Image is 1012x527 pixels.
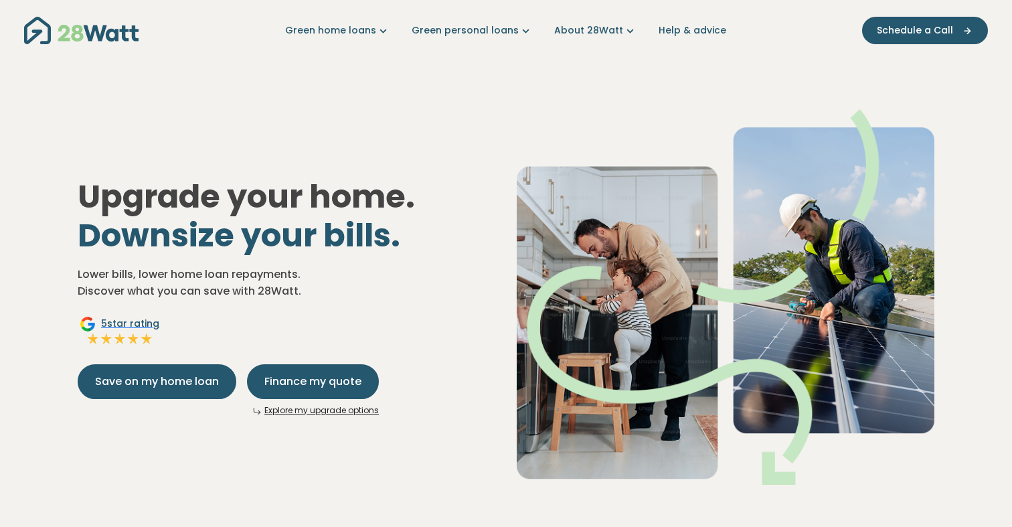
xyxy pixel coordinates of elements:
[517,109,934,485] img: Dad helping toddler
[554,23,637,37] a: About 28Watt
[100,332,113,346] img: Full star
[877,23,953,37] span: Schedule a Call
[24,13,988,48] nav: Main navigation
[78,364,236,399] button: Save on my home loan
[86,332,100,346] img: Full star
[78,177,495,254] h1: Upgrade your home.
[101,317,159,331] span: 5 star rating
[78,316,161,348] a: Google5star ratingFull starFull starFull starFull starFull star
[412,23,533,37] a: Green personal loans
[264,404,379,416] a: Explore my upgrade options
[24,17,139,44] img: 28Watt
[95,374,219,390] span: Save on my home loan
[78,213,400,258] span: Downsize your bills.
[862,17,988,44] button: Schedule a Call
[113,332,126,346] img: Full star
[247,364,379,399] button: Finance my quote
[264,374,361,390] span: Finance my quote
[140,332,153,346] img: Full star
[126,332,140,346] img: Full star
[78,266,495,300] p: Lower bills, lower home loan repayments. Discover what you can save with 28Watt.
[80,316,96,332] img: Google
[285,23,390,37] a: Green home loans
[659,23,726,37] a: Help & advice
